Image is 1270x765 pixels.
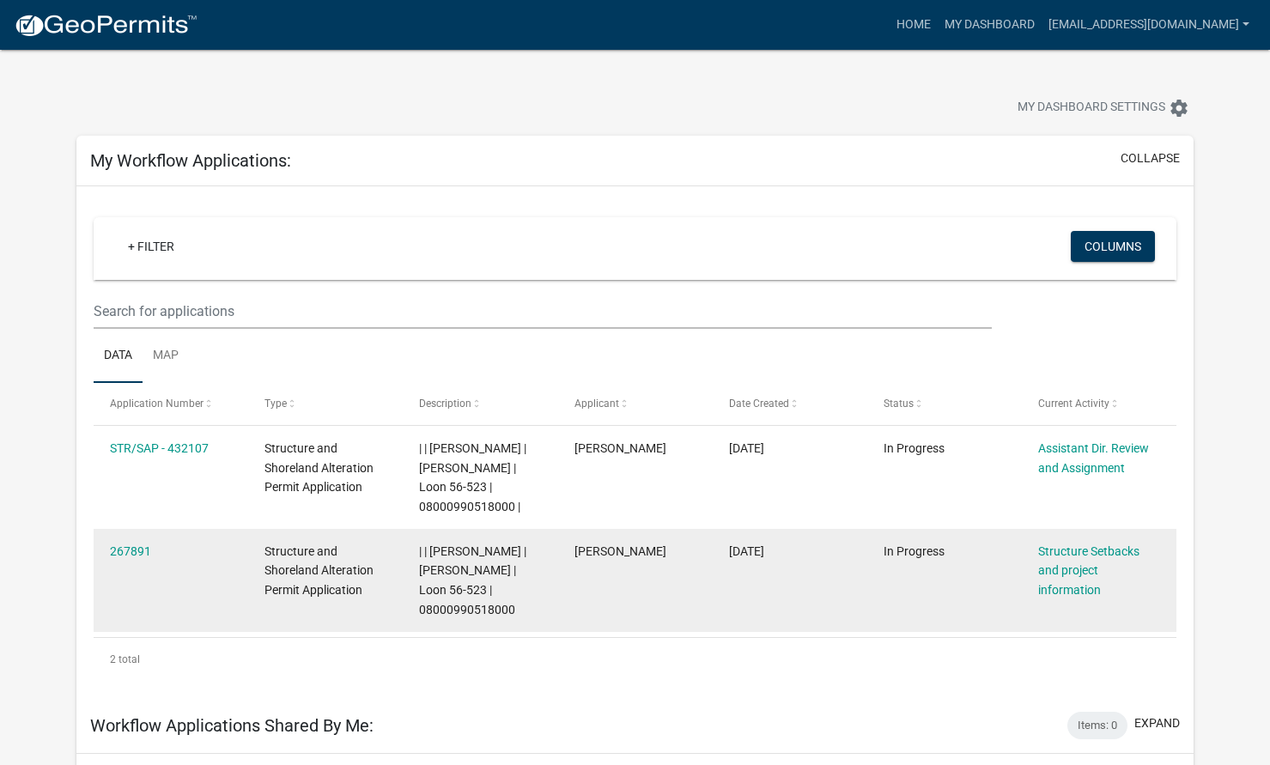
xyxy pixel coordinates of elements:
span: In Progress [884,544,945,558]
datatable-header-cell: Date Created [713,383,867,424]
span: In Progress [884,441,945,455]
span: My Dashboard Settings [1018,98,1165,118]
span: Type [264,398,287,410]
span: Derek Erickson [574,441,666,455]
a: Map [143,329,189,384]
button: expand [1134,714,1180,732]
span: Derek Erickson [574,544,666,558]
button: Columns [1071,231,1155,262]
span: Structure and Shoreland Alteration Permit Application [264,441,374,495]
div: Items: 0 [1067,712,1127,739]
input: Search for applications [94,294,992,329]
h5: My Workflow Applications: [90,150,291,171]
span: Current Activity [1038,398,1109,410]
datatable-header-cell: Application Number [94,383,248,424]
span: Description [419,398,471,410]
span: Date Created [729,398,789,410]
span: Applicant [574,398,619,410]
a: STR/SAP - 432107 [110,441,209,455]
span: 06/04/2024 [729,544,764,558]
a: [EMAIL_ADDRESS][DOMAIN_NAME] [1042,9,1256,41]
span: Status [884,398,914,410]
a: + Filter [114,231,188,262]
a: Assistant Dir. Review and Assignment [1038,441,1149,475]
span: | | DEREK ERICKSON | SHARI ERICKSON | Loon 56-523 | 08000990518000 [419,544,526,616]
span: | | DEREK ERICKSON | SHARI ERICKSON | Loon 56-523 | 08000990518000 | [419,441,526,513]
a: Data [94,329,143,384]
button: My Dashboard Settingssettings [1004,91,1203,124]
div: 2 total [94,638,1176,681]
datatable-header-cell: Status [867,383,1022,424]
datatable-header-cell: Applicant [557,383,712,424]
span: 06/06/2025 [729,441,764,455]
button: collapse [1121,149,1180,167]
datatable-header-cell: Description [403,383,557,424]
span: Structure and Shoreland Alteration Permit Application [264,544,374,598]
a: My Dashboard [938,9,1042,41]
div: collapse [76,186,1194,698]
datatable-header-cell: Current Activity [1022,383,1176,424]
i: settings [1169,98,1189,118]
span: Application Number [110,398,204,410]
h5: Workflow Applications Shared By Me: [90,715,374,736]
datatable-header-cell: Type [248,383,403,424]
a: Structure Setbacks and project information [1038,544,1139,598]
a: 267891 [110,544,151,558]
a: Home [890,9,938,41]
